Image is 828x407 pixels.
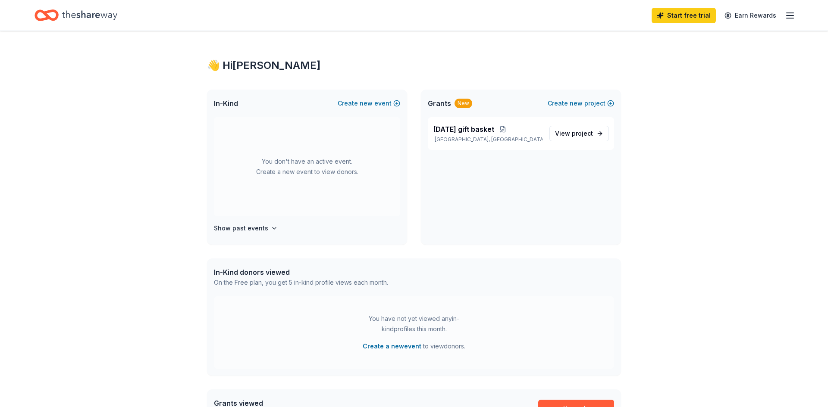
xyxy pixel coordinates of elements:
[214,223,268,233] h4: Show past events
[363,341,421,351] button: Create a newevent
[338,98,400,109] button: Createnewevent
[548,98,614,109] button: Createnewproject
[719,8,781,23] a: Earn Rewards
[207,59,621,72] div: 👋 Hi [PERSON_NAME]
[360,314,468,334] div: You have not yet viewed any in-kind profiles this month.
[433,136,543,143] p: [GEOGRAPHIC_DATA], [GEOGRAPHIC_DATA]
[455,99,472,108] div: New
[363,341,465,351] span: to view donors .
[34,5,117,25] a: Home
[214,98,238,109] span: In-Kind
[549,126,609,141] a: View project
[360,98,373,109] span: new
[555,128,593,139] span: View
[652,8,716,23] a: Start free trial
[214,277,388,288] div: On the Free plan, you get 5 in-kind profile views each month.
[433,124,494,134] span: [DATE] gift basket
[428,98,451,109] span: Grants
[214,117,400,216] div: You don't have an active event. Create a new event to view donors.
[572,130,593,137] span: project
[570,98,583,109] span: new
[214,267,388,277] div: In-Kind donors viewed
[214,223,278,233] button: Show past events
